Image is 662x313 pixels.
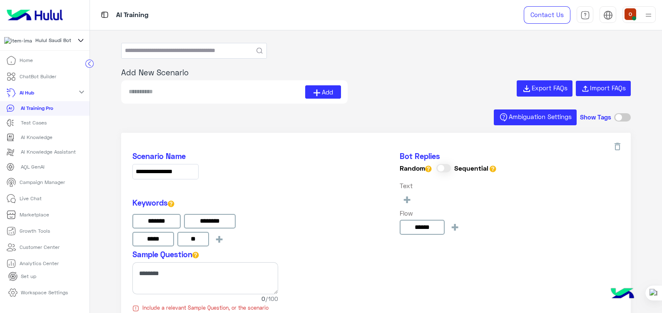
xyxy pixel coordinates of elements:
span: Ambiguation Settings [509,113,572,120]
p: Marketplace [20,211,49,219]
h6: Flow [400,209,498,217]
button: Import FAQs [576,81,631,97]
span: /100 [265,294,278,303]
button: + [400,192,414,206]
p: AI Hub [20,89,34,97]
p: Workspace Settings [21,289,68,296]
p: Test Cases [21,119,47,127]
h6: Text [400,182,498,189]
button: Export FAQs [517,80,573,97]
p: AI Training Pro [21,104,53,112]
p: AI Knowledge [21,134,52,141]
a: Set up [2,268,43,285]
span: 0 [132,294,278,303]
button: + [448,220,462,234]
p: AQL GenAI [21,163,45,171]
img: useless icon [132,305,139,312]
h5: Show Tags [580,113,611,122]
a: Contact Us [524,6,570,24]
img: tab [580,10,590,20]
span: Bot Replies [400,152,440,161]
h6: Sequential [454,164,497,172]
span: Add [322,87,333,97]
img: hulul-logo.png [608,280,637,309]
button: Add [305,85,341,99]
img: tab [100,10,110,20]
a: tab [577,6,593,24]
img: 114004088273201 [4,37,32,45]
button: Ambiguation Settings [494,109,577,126]
button: + [212,232,226,246]
span: Import FAQs [590,84,626,92]
p: AI Training [116,10,149,21]
h5: Keywords [132,198,278,208]
span: Hulul Saudi Bot [35,37,71,44]
span: + [214,232,224,246]
p: Home [20,57,33,64]
img: Logo [3,6,66,24]
p: ChatBot Builder [20,73,56,80]
h5: Sample Question [132,250,278,259]
button: Search [256,47,263,54]
p: Set up [21,273,36,280]
h5: Add New Scenario [121,68,631,77]
img: tab [603,10,613,20]
p: Growth Tools [20,227,50,235]
mat-icon: expand_more [77,87,87,97]
h5: Scenario Name [132,152,278,161]
span: Export FAQs [532,84,567,92]
img: userImage [625,8,636,20]
img: profile [643,10,654,20]
p: AI Knowledge Assistant [21,148,76,156]
span: + [450,220,460,234]
p: Campaign Manager [20,179,65,186]
p: Analytics Center [20,260,59,267]
p: Live Chat [20,195,42,202]
p: Customer Center [20,243,60,251]
h6: Random [400,164,432,172]
a: Workspace Settings [2,285,75,301]
span: + [402,192,412,206]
